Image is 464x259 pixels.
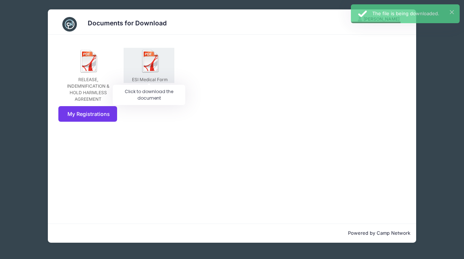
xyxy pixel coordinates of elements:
[54,230,410,237] p: Powered by Camp Network
[88,19,167,27] h3: Documents for Download
[125,76,174,83] div: ESI Medical Form
[58,106,117,122] a: My Registrations
[113,85,185,105] div: Click to download the document
[78,50,101,73] img: ico_pdf.png
[372,10,454,17] div: The file is being downloaded.
[62,17,77,32] img: CampNetwork
[450,10,454,14] button: ×
[139,50,162,73] img: ico_pdf.png
[64,76,113,103] div: RELEASE, INDEMNIFICATION & HOLD HARMLESS AGREEMENT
